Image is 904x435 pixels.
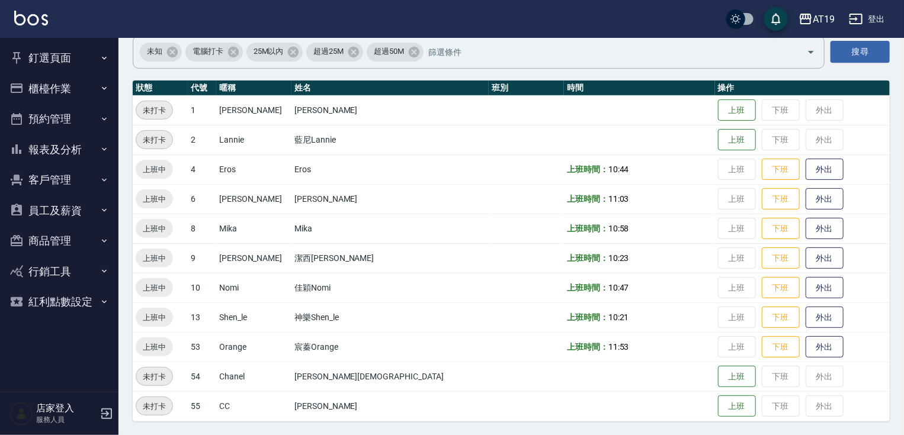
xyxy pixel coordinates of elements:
[136,193,173,205] span: 上班中
[9,402,33,426] img: Person
[216,125,291,154] td: Lannie
[216,214,291,243] td: Mika
[567,283,608,292] b: 上班時間：
[133,80,188,96] th: 狀態
[188,184,216,214] td: 6
[14,11,48,25] img: Logo
[844,8,890,30] button: 登出
[5,104,114,134] button: 預約管理
[567,165,608,174] b: 上班時間：
[246,46,291,57] span: 25M以內
[367,43,424,62] div: 超過50M
[764,7,788,31] button: save
[306,46,351,57] span: 超過25M
[5,286,114,317] button: 紅利點數設定
[188,332,216,362] td: 53
[291,332,489,362] td: 宸蓁Orange
[367,46,411,57] span: 超過50M
[762,307,800,328] button: 下班
[291,362,489,391] td: [PERSON_NAME][DEMOGRAPHIC_DATA]
[813,12,835,27] div: AT19
[5,225,114,256] button: 商品管理
[806,277,844,299] button: 外出
[216,95,291,125] td: [PERSON_NAME]
[608,194,629,204] span: 11:03
[718,366,756,388] button: 上班
[831,41,890,63] button: 搜尋
[291,95,489,125] td: [PERSON_NAME]
[5,73,114,104] button: 櫃檯作業
[567,312,608,322] b: 上班時間：
[216,391,291,421] td: CC
[291,243,489,273] td: 潔西[PERSON_NAME]
[216,154,291,184] td: Eros
[5,43,114,73] button: 釘選頁面
[5,195,114,226] button: 員工及薪資
[608,283,629,292] span: 10:47
[291,154,489,184] td: Eros
[564,80,715,96] th: 時間
[762,277,800,299] button: 下班
[140,46,169,57] span: 未知
[762,218,800,240] button: 下班
[806,159,844,181] button: 外出
[36,414,97,425] p: 服務人員
[291,214,489,243] td: Mika
[715,80,890,96] th: 操作
[567,194,608,204] b: 上班時間：
[425,41,786,62] input: 篩選條件
[291,273,489,302] td: 佳穎Nomi
[188,273,216,302] td: 10
[806,307,844,328] button: 外出
[608,312,629,322] span: 10:21
[216,273,291,302] td: Nomi
[136,252,173,265] span: 上班中
[567,253,608,263] b: 上班時間：
[188,302,216,332] td: 13
[718,129,756,151] button: 上班
[188,154,216,184] td: 4
[291,184,489,214] td: [PERSON_NAME]
[291,302,489,332] td: 神樂Shen_le
[216,243,291,273] td: [PERSON_NAME]
[246,43,303,62] div: 25M以內
[136,163,173,176] span: 上班中
[188,391,216,421] td: 55
[141,30,178,39] label: 篩選打卡記錄
[794,7,839,31] button: AT19
[567,342,608,352] b: 上班時間：
[718,395,756,417] button: 上班
[140,43,182,62] div: 未知
[136,370,172,383] span: 未打卡
[608,253,629,263] span: 10:23
[136,223,173,235] span: 上班中
[188,95,216,125] td: 1
[136,104,172,117] span: 未打卡
[36,402,97,414] h5: 店家登入
[291,80,489,96] th: 姓名
[5,134,114,165] button: 報表及分析
[806,336,844,358] button: 外出
[291,125,489,154] td: 藍尼Lannie
[608,342,629,352] span: 11:53
[188,214,216,243] td: 8
[216,302,291,332] td: Shen_le
[5,165,114,195] button: 客戶管理
[136,134,172,146] span: 未打卡
[136,400,172,413] span: 未打卡
[216,184,291,214] td: [PERSON_NAME]
[216,80,291,96] th: 暱稱
[188,243,216,273] td: 9
[136,341,173,353] span: 上班中
[5,256,114,287] button: 行銷工具
[188,125,216,154] td: 2
[608,224,629,233] span: 10:58
[136,282,173,294] span: 上班中
[136,311,173,324] span: 上班中
[216,362,291,391] td: Chanel
[216,332,291,362] td: Orange
[806,188,844,210] button: 外出
[188,80,216,96] th: 代號
[806,218,844,240] button: 外出
[608,165,629,174] span: 10:44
